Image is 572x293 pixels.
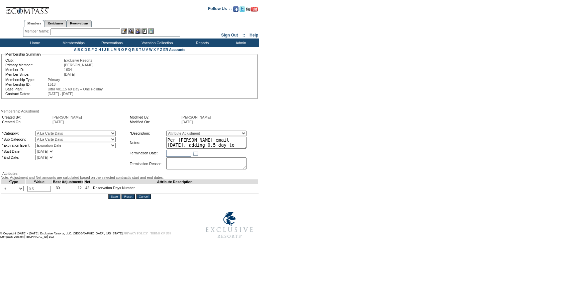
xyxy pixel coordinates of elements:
[48,92,74,96] span: [DATE] - [DATE]
[64,58,92,62] span: Exclusive Resorts
[53,115,82,119] span: [PERSON_NAME]
[110,48,112,52] a: L
[121,28,127,34] img: b_edit.gif
[5,68,63,72] td: Member ID:
[5,78,47,82] td: Membership Type:
[163,48,185,52] a: ER Accounts
[48,87,103,91] span: Ultra v01.15 60 Day – One Holiday
[48,82,56,86] span: 1513
[54,39,92,47] td: Memberships
[64,63,93,67] span: [PERSON_NAME]
[151,232,172,235] a: TERMS OF USE
[84,180,91,184] td: Net
[146,48,148,52] a: V
[154,48,156,52] a: X
[123,232,148,235] a: PRIVACY POLICY
[166,137,247,149] textarea: Per [PERSON_NAME] email [DATE], adding 0.5 day to 25/26.
[130,131,166,136] td: *Description:
[64,72,75,76] span: [DATE]
[53,120,64,124] span: [DATE]
[104,48,106,52] a: J
[2,155,35,160] td: *End Date:
[88,48,90,52] a: E
[182,115,211,119] span: [PERSON_NAME]
[77,48,80,52] a: B
[240,6,245,12] img: Follow us on Twitter
[139,48,141,52] a: T
[95,48,97,52] a: G
[5,63,63,67] td: Primary Member:
[121,194,135,199] input: Reset
[62,184,84,194] td: 12
[53,180,62,184] td: Base
[1,109,259,113] div: Membership Adjustment
[182,120,193,124] span: [DATE]
[92,39,130,47] td: Reservations
[6,2,49,15] img: Compass Home
[128,28,134,34] img: View
[130,137,166,149] td: Notes:
[243,33,245,38] span: ::
[91,48,94,52] a: F
[74,48,76,52] a: A
[135,48,138,52] a: S
[62,180,84,184] td: Adjustments
[102,48,103,52] a: I
[26,180,53,184] td: *Value
[130,157,166,170] td: Termination Reason:
[160,48,162,52] a: Z
[114,48,117,52] a: M
[5,87,47,91] td: Base Plan:
[1,180,26,184] td: *Type
[2,149,35,154] td: *Start Date:
[98,48,101,52] a: H
[24,20,44,27] a: Members
[182,39,221,47] td: Reports
[2,115,52,119] td: Created By:
[130,149,166,157] td: Termination Date:
[91,180,258,184] td: Attribute Description
[1,175,259,179] div: Note: Adjustment and Net amounts are calculated based on the selected contract's start and end da...
[84,184,91,194] td: 42
[81,48,84,52] a: C
[240,8,245,12] a: Follow us on Twitter
[2,131,35,136] td: *Category:
[192,149,199,157] a: Open the calendar popup.
[25,28,51,34] div: Member Name:
[15,39,54,47] td: Home
[5,92,47,96] td: Contract Dates:
[5,52,42,56] legend: Membership Summary
[5,82,47,86] td: Membership ID:
[2,137,35,142] td: *Sub Category:
[5,58,63,62] td: Club:
[130,39,182,47] td: Vacation Collection
[142,48,145,52] a: U
[148,28,154,34] img: b_calculator.gif
[221,39,259,47] td: Admin
[107,48,110,52] a: K
[136,194,151,199] input: Cancel
[44,20,67,27] a: Residences
[149,48,153,52] a: W
[250,33,258,38] a: Help
[208,6,232,14] td: Follow Us ::
[132,48,135,52] a: R
[108,194,120,199] input: Save
[141,28,147,34] img: Reservations
[221,33,238,38] a: Sign Out
[135,28,140,34] img: Impersonate
[130,120,181,124] td: Modified On:
[1,171,259,175] div: Attributes
[130,115,181,119] td: Modified By:
[91,184,258,194] td: Reservation Days Number
[199,208,259,242] img: Exclusive Resorts
[85,48,87,52] a: D
[128,48,131,52] a: Q
[233,6,239,12] img: Become our fan on Facebook
[2,120,52,124] td: Created On:
[246,8,258,12] a: Subscribe to our YouTube Channel
[246,7,258,12] img: Subscribe to our YouTube Channel
[233,8,239,12] a: Become our fan on Facebook
[2,143,35,148] td: *Expiration Event:
[53,184,62,194] td: 30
